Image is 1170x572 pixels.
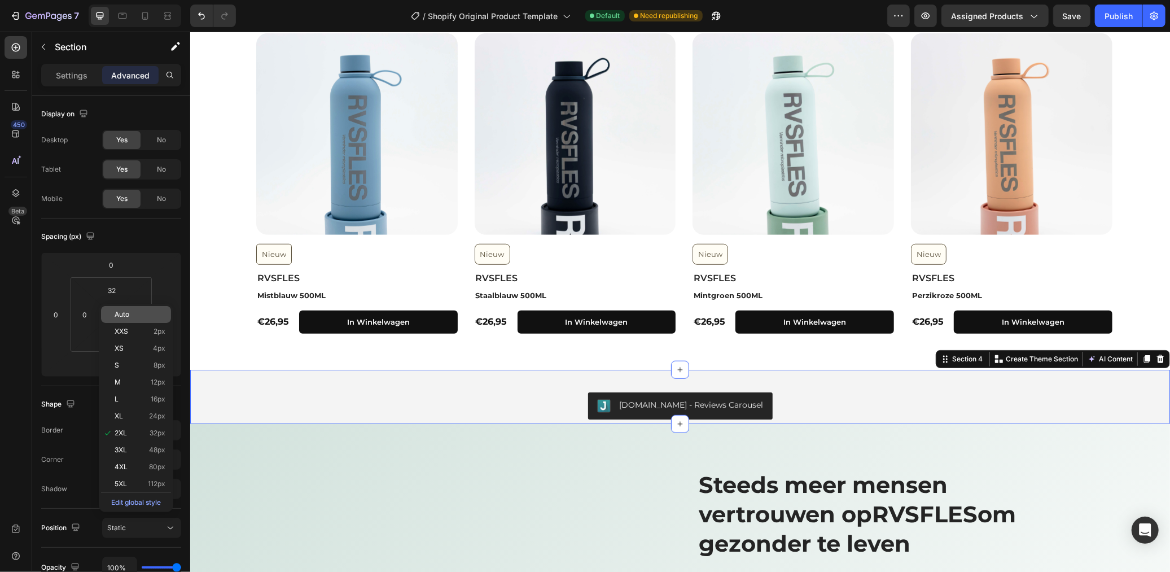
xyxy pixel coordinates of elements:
[115,378,121,386] span: M
[812,286,874,295] div: In winkelwagen
[115,344,124,352] span: XS
[107,523,126,532] span: Static
[721,283,755,298] div: €26,95
[895,321,945,334] button: AI Content
[157,164,166,174] span: No
[816,322,888,333] p: Create Theme Section
[41,425,63,435] div: Border
[41,455,64,465] div: Corner
[941,5,1049,27] button: Assigned Products
[76,306,93,323] input: 0px
[423,10,426,22] span: /
[502,283,536,298] div: €26,95
[116,164,128,174] span: Yes
[154,328,165,335] span: 2px
[721,2,922,203] a: RVSFLES
[375,286,437,295] div: In winkelwagen
[721,212,756,233] button: <p>Nieuw</p>
[115,311,129,318] span: Auto
[149,463,165,471] span: 80px
[74,9,79,23] p: 7
[428,10,558,22] span: Shopify Original Product Template
[116,194,128,204] span: Yes
[726,218,751,228] p: Nieuw
[951,10,1023,22] span: Assigned Products
[41,521,82,536] div: Position
[41,135,68,145] div: Desktop
[8,207,27,216] div: Beta
[116,135,128,145] span: Yes
[190,32,1170,572] iframe: Design area
[115,446,127,454] span: 3XL
[11,120,27,129] div: 450
[115,463,128,471] span: 4XL
[502,2,704,203] a: RVSFLES
[284,283,318,298] div: €26,95
[190,5,236,27] div: Undo/Redo
[151,395,165,403] span: 16px
[502,240,704,254] h1: RVSFLES
[47,306,64,323] input: 0
[115,395,119,403] span: L
[641,11,698,21] span: Need republishing
[5,5,84,27] button: 7
[41,484,67,494] div: Shadow
[100,256,122,273] input: 0
[430,368,573,379] div: [DOMAIN_NAME] - Reviews Carousel
[597,11,620,21] span: Default
[722,259,921,269] p: Perzikroze 500ML
[41,164,61,174] div: Tablet
[149,412,165,420] span: 24px
[1053,5,1090,27] button: Save
[1105,10,1133,22] div: Publish
[764,279,922,302] button: In winkelwagen
[502,212,538,233] button: <p>Nieuw</p>
[153,344,165,352] span: 4px
[593,286,656,295] div: In winkelwagen
[286,259,485,269] p: Staalblauw 500ML
[111,69,150,81] p: Advanced
[151,378,165,386] span: 12px
[55,40,147,54] p: Section
[407,368,420,381] img: Judgeme.png
[1063,11,1081,21] span: Save
[284,240,486,254] h1: RVSFLES
[115,412,123,420] span: XL
[154,361,165,369] span: 8px
[507,438,829,557] h2: Steeds meer mensen vertrouwen op om gezonder te leven
[115,480,127,488] span: 5XL
[1095,5,1142,27] button: Publish
[157,194,166,204] span: No
[115,429,127,437] span: 2XL
[284,212,320,233] button: <p>Nieuw</p>
[760,322,795,333] div: Section 4
[327,279,486,302] button: In winkelwagen
[1132,517,1159,544] div: Open Intercom Messenger
[41,107,90,122] div: Display on
[150,429,165,437] span: 32px
[56,69,87,81] p: Settings
[102,518,181,538] button: Static
[41,194,63,204] div: Mobile
[101,492,171,510] p: Edit global style
[545,279,704,302] button: In winkelwagen
[149,446,165,454] span: 48px
[290,218,314,228] p: Nieuw
[508,218,532,228] p: Nieuw
[157,135,166,145] span: No
[41,229,97,244] div: Spacing (px)
[682,469,787,496] strong: RVSFLES
[398,361,582,388] button: Judge.me - Reviews Carousel
[115,328,128,335] span: XXS
[41,397,77,412] div: Shape
[115,361,119,369] span: S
